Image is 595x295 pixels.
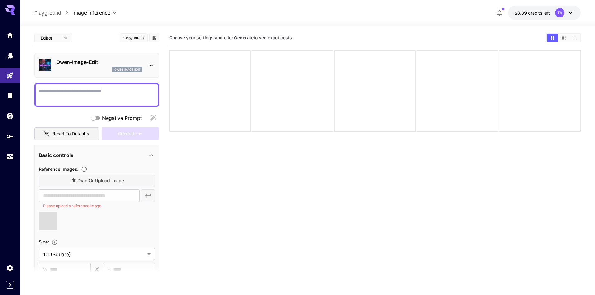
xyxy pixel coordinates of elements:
div: Please upload a reference image [102,127,159,140]
div: TA [555,8,564,17]
button: Show images in video view [558,34,569,42]
button: Add to library [151,34,157,42]
div: Basic controls [39,148,155,163]
div: Playground [6,70,14,78]
span: Size : [39,239,49,244]
a: Playground [34,9,61,17]
div: Library [6,90,14,98]
button: Show images in list view [569,34,580,42]
button: $8.38862TA [508,6,581,20]
span: 1:1 (Square) [43,251,145,258]
span: Image Inference [72,9,110,17]
button: Reset to defaults [34,127,99,140]
div: Wallet [6,112,14,120]
div: Home [6,31,14,39]
button: Copy AIR ID [120,33,148,42]
span: Reference Images : [39,166,78,172]
span: $8.39 [514,10,528,16]
div: Models [6,52,14,59]
div: Settings [6,264,14,272]
button: Upload a reference image to guide the result. This is needed for Image-to-Image or Inpainting. Su... [78,166,90,172]
p: Basic controls [39,151,73,159]
b: Generate [234,35,254,40]
span: credits left [528,10,550,16]
nav: breadcrumb [34,9,72,17]
p: qwen_image_edit [114,67,141,72]
p: Please upload a reference image [43,203,135,209]
div: Usage [6,153,14,160]
button: Show images in grid view [547,34,558,42]
p: Qwen-Image-Edit [56,58,142,66]
div: $8.38862 [514,10,550,16]
span: Editor [41,35,60,41]
span: Negative Prompt [102,114,142,122]
span: Choose your settings and click to see exact costs. [169,35,293,40]
div: Qwen-Image-Editqwen_image_edit [39,56,155,75]
button: Adjust the dimensions of the generated image by specifying its width and height in pixels, or sel... [49,239,60,245]
button: Expand sidebar [6,281,14,289]
div: API Keys [6,132,14,140]
div: Show images in grid viewShow images in video viewShow images in list view [546,33,581,42]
